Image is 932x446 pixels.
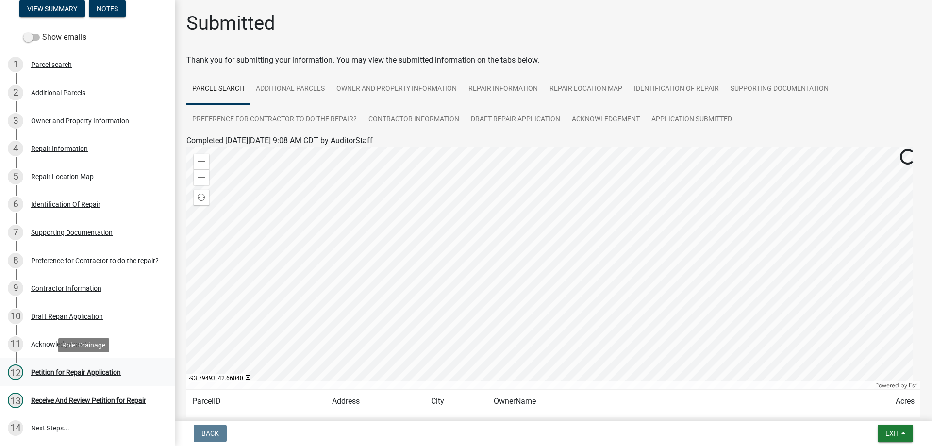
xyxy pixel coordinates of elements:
label: Show emails [23,32,86,43]
wm-modal-confirm: Summary [19,5,85,13]
a: Parcel search [186,74,250,105]
div: Contractor Information [31,285,101,292]
a: Repair Information [463,74,544,105]
div: 1 [8,57,23,72]
td: Address [326,390,425,413]
div: 7 [8,225,23,240]
button: Back [194,425,227,442]
div: 8 [8,253,23,268]
td: 40.000 [831,413,920,437]
div: Preference for Contractor to do the repair? [31,257,159,264]
button: Exit [878,425,913,442]
div: Supporting Documentation [31,229,113,236]
div: Owner and Property Information [31,117,129,124]
h1: Submitted [186,12,275,35]
div: 9 [8,281,23,296]
span: Completed [DATE][DATE] 9:08 AM CDT by AuditorStaff [186,136,373,145]
div: 12 [8,364,23,380]
div: 3 [8,113,23,129]
div: Role: Drainage [58,338,109,352]
a: Contractor Information [363,104,465,135]
a: Repair Location Map [544,74,628,105]
div: 5 [8,169,23,184]
a: Identification Of Repair [628,74,725,105]
div: Find my location [194,190,209,205]
a: Draft Repair Application [465,104,566,135]
td: [PERSON_NAME] Hybrids, Inc. (DED) [488,413,831,437]
a: Application Submitted [646,104,738,135]
a: Owner and Property Information [331,74,463,105]
span: Back [201,429,219,437]
div: Receive And Review Petition for Repair [31,397,146,404]
div: 4 [8,141,23,156]
td: OwnerName [488,390,831,413]
div: 11 [8,336,23,352]
div: 10 [8,309,23,324]
wm-modal-confirm: Notes [89,5,126,13]
div: 13 [8,393,23,408]
div: 2 [8,85,23,100]
a: Additional Parcels [250,74,331,105]
div: Parcel search [31,61,72,68]
td: City [425,390,488,413]
td: ParcelID [186,390,326,413]
div: Zoom in [194,154,209,169]
div: Zoom out [194,169,209,185]
a: Supporting Documentation [725,74,834,105]
div: 6 [8,197,23,212]
div: Additional Parcels [31,89,85,96]
span: Exit [885,429,899,437]
div: 14 [8,420,23,436]
a: Acknowledgement [566,104,646,135]
div: Identification Of Repair [31,201,100,208]
div: Draft Repair Application [31,313,103,320]
div: Repair Location Map [31,173,94,180]
div: Acknowledgement [31,341,87,347]
div: Powered by [873,381,920,389]
div: Repair Information [31,145,88,152]
td: Acres [831,390,920,413]
div: Petition for Repair Application [31,369,121,376]
td: 1027400003 [186,413,326,437]
a: Preference for Contractor to do the repair? [186,104,363,135]
div: Thank you for submitting your information. You may view the submitted information on the tabs below. [186,54,920,66]
a: Esri [909,382,918,389]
